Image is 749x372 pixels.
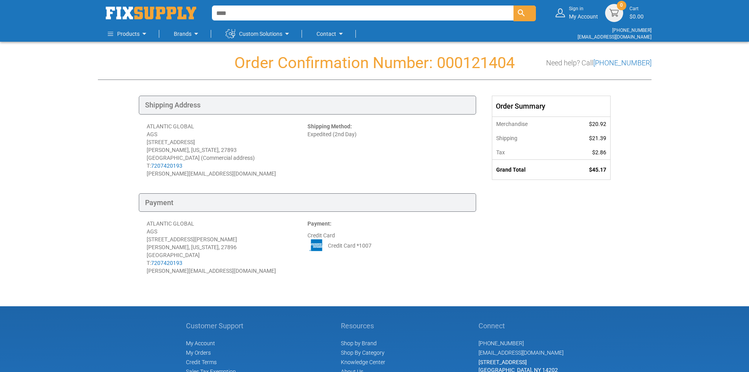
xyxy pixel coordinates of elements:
small: Cart [629,6,644,12]
div: Order Summary [492,96,610,117]
span: $20.92 [589,121,606,127]
a: Products [108,26,149,42]
strong: Shipping Method: [307,123,352,130]
th: Merchandise [492,117,564,131]
span: Credit Card *1007 [328,242,372,250]
h1: Order Confirmation Number: 000121404 [98,54,651,72]
small: Sign in [569,6,598,12]
div: ATLANTIC GLOBAL AGS [STREET_ADDRESS] [PERSON_NAME], [US_STATE], 27893 [GEOGRAPHIC_DATA] (Commerci... [147,122,307,178]
a: [EMAIL_ADDRESS][DOMAIN_NAME] [578,34,651,40]
h5: Connect [478,322,563,330]
div: ATLANTIC GLOBAL AGS [STREET_ADDRESS][PERSON_NAME] [PERSON_NAME], [US_STATE], 27896 [GEOGRAPHIC_DA... [147,220,307,275]
strong: Payment: [307,220,331,227]
img: AE [307,239,326,251]
a: 7207420193 [151,163,182,169]
span: $21.39 [589,135,606,141]
a: [PHONE_NUMBER] [593,59,651,67]
strong: Grand Total [496,167,526,173]
th: Tax [492,145,564,160]
span: My Orders [186,350,211,356]
a: Contact [317,26,346,42]
a: [PHONE_NUMBER] [612,28,651,33]
span: My Account [186,340,215,346]
h5: Customer Support [186,322,248,330]
h5: Resources [341,322,385,330]
a: [EMAIL_ADDRESS][DOMAIN_NAME] [478,350,563,356]
img: Fix Industrial Supply [106,7,196,19]
a: Shop By Category [341,350,385,356]
div: My Account [569,6,598,20]
th: Shipping [492,131,564,145]
h3: Need help? Call [546,59,651,67]
a: Knowledge Center [341,359,385,365]
span: $2.86 [592,149,606,155]
div: Shipping Address [139,96,476,115]
span: Credit Terms [186,359,217,365]
a: store logo [106,7,196,19]
a: [PHONE_NUMBER] [478,340,524,346]
a: Shop by Brand [341,340,377,346]
a: 7207420193 [151,260,182,266]
a: Custom Solutions [226,26,292,42]
span: $0.00 [629,13,644,20]
div: Payment [139,193,476,212]
a: Brands [174,26,201,42]
div: Expedited (2nd Day) [307,122,468,178]
span: 0 [620,2,623,9]
span: $45.17 [589,167,606,173]
div: Credit Card [307,220,468,275]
